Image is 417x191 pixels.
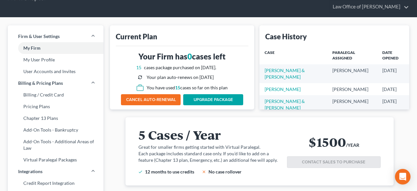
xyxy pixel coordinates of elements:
[138,150,279,163] p: Each package includes standard case only. If you’d like to add on a feature (Chapter 13 plan, Eme...
[8,166,103,177] a: Integrations
[8,101,103,112] a: Pricing Plans
[121,94,181,105] button: CANCEL AUTO-RENEWAL
[8,136,103,154] a: Add-On Tools - Additional Areas of Law
[265,98,305,110] a: [PERSON_NAME] & [PERSON_NAME]
[346,142,359,148] h6: /YEAR
[8,66,103,77] a: User Accounts and Invites
[144,64,216,71] div: cases package purchased on [DATE].
[8,154,103,166] a: Virtual Paralegal Packages
[327,64,377,83] td: [PERSON_NAME]
[395,169,411,185] div: Open Intercom Messenger
[265,68,305,80] a: [PERSON_NAME] & [PERSON_NAME]
[8,124,103,136] a: Add-On Tools - Bankruptcy
[327,46,377,64] th: Paralegal Assigned
[208,169,242,174] span: No case rollover
[327,83,377,95] td: [PERSON_NAME]
[18,80,63,86] span: Billing & Pricing Plans
[8,177,103,189] a: Credit Report Integration
[8,42,103,54] a: My Firm
[138,128,279,141] h2: 5 Cases / Year
[187,52,192,61] span: 0
[308,135,346,148] h2: $1500
[377,46,409,64] th: Date Opened
[377,95,409,114] td: [DATE]
[18,168,42,175] span: Integrations
[265,86,301,92] a: [PERSON_NAME]
[327,95,377,114] td: [PERSON_NAME]
[265,32,307,41] div: Case History
[8,54,103,66] a: My User Profile
[147,84,228,91] div: You have used cases so far on this plan
[145,169,194,174] span: 12 months to use credits
[377,64,409,83] td: [DATE]
[116,32,157,41] div: Current Plan
[183,94,243,105] a: UPGRADE PACKAGE
[8,77,103,89] a: Billing & Pricing Plans
[329,1,409,13] a: Law Office of [PERSON_NAME]
[8,112,103,124] a: Chapter 13 Plans
[138,51,226,62] h3: Your Firm has cases left
[136,64,141,71] span: 15
[8,31,103,42] a: Firm & User Settings
[8,89,103,101] a: Billing / Credit Card
[175,85,180,90] span: 15
[18,33,60,40] span: Firm & User Settings
[147,74,214,81] div: Your plan auto-renews on [DATE]
[138,144,279,150] p: Great for smaller firms getting started with Virtual Paralegal.
[377,83,409,95] td: [DATE]
[259,46,327,64] th: Case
